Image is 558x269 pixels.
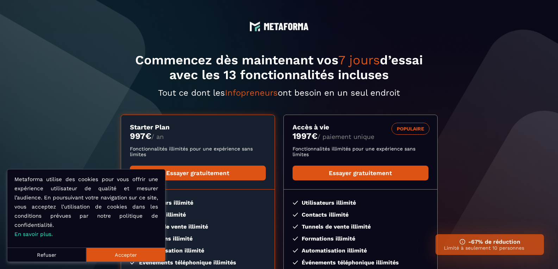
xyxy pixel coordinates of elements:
[293,123,428,131] h3: Accès à vie
[338,53,380,68] span: 7 jours
[293,223,428,230] li: Tunnels de vente illimité
[459,239,465,245] img: ifno
[264,23,309,30] img: logo
[225,88,278,98] span: Infopreneurs
[86,248,165,262] button: Accepter
[444,245,535,251] p: Limité à seulement 10 personnes
[130,259,266,266] li: Événements téléphonique illimités
[130,146,266,157] p: Fonctionnalités illimités pour une expérience sans limites
[130,211,266,218] li: Contacts illimité
[293,247,428,254] li: Automatisation illimité
[250,21,260,32] img: logo
[293,225,298,229] img: checked
[130,199,266,206] li: Utilisateurs illimité
[130,123,266,131] h3: Starter Plan
[293,131,318,141] money: 1997
[130,235,266,242] li: Formations illimité
[293,237,298,241] img: checked
[318,133,374,140] span: / paiement unique
[130,247,266,254] li: Automatisation illimité
[14,175,158,239] p: Metaforma utilise des cookies pour vous offrir une expérience utilisateur de qualité et mesurer l...
[130,261,136,264] img: checked
[14,231,53,237] a: En savoir plus.
[293,146,428,157] p: Fonctionnalités illimités pour une expérience sans limites
[444,238,535,245] h3: -67% de réduction
[121,53,438,82] h1: Commencez dès maintenant vos d’essai avec les 13 fonctionnalités incluses
[293,213,298,217] img: checked
[293,261,298,264] img: checked
[130,166,266,180] a: Essayer gratuitement
[121,88,438,98] p: Tout ce dont les ont besoin en un seul endroit
[293,199,428,206] li: Utilisateurs illimité
[293,166,428,180] a: Essayer gratuitement
[130,131,151,141] money: 997
[293,249,298,252] img: checked
[293,201,298,205] img: checked
[151,133,164,140] span: / an
[145,131,151,141] currency: €
[312,131,318,141] currency: €
[130,223,266,230] li: Tunnels de vente illimité
[293,211,428,218] li: Contacts illimité
[293,259,428,266] li: Événements téléphonique illimités
[391,123,430,135] div: POPULAIRE
[7,248,86,262] button: Refuser
[293,235,428,242] li: Formations illimité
